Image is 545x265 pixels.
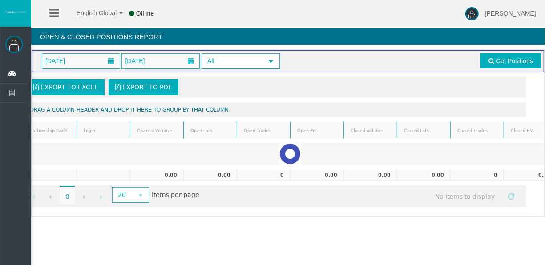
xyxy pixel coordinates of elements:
img: user-image [465,7,479,20]
div: Drag a column header and drop it here to group by that column [23,102,526,117]
span: Refresh [508,193,515,200]
a: Closed Volume [345,124,396,137]
a: Export to PDF [109,79,178,95]
a: Open Lots [185,124,236,137]
span: [DATE] [122,55,147,67]
td: 0 [237,169,290,181]
a: Closed Trades [452,124,503,137]
span: 0 [60,186,75,205]
span: Go to the previous page [47,193,54,201]
a: Go to the first page [25,188,41,204]
span: Offline [136,10,154,17]
span: Export to PDF [122,84,172,91]
span: Get Positions [496,57,533,64]
h4: Open & Closed Positions Report [31,28,545,45]
a: Closed Lots [399,124,449,137]
td: 0 [450,169,504,181]
a: Go to the previous page [42,188,58,204]
span: 20 [113,188,132,202]
span: All [202,54,263,68]
a: Login [78,124,129,137]
a: Export to Excel [27,79,105,95]
span: select [137,192,144,199]
td: 0.00 [290,169,343,181]
td: 0.00 [183,169,237,181]
a: Refresh [504,188,519,203]
span: English Global [65,9,117,16]
a: Go to the last page [93,188,109,204]
span: [PERSON_NAME] [485,10,536,17]
a: Open PnL [292,124,343,137]
span: No items to display [427,188,503,205]
span: Go to the first page [30,193,37,201]
span: Go to the last page [98,193,105,201]
span: select [267,58,275,65]
td: 0.00 [343,169,397,181]
img: logo.svg [4,10,27,14]
td: 0.00 [397,169,450,181]
span: items per page [110,188,199,203]
a: Open Trades [238,124,289,137]
a: Opened Volume [132,124,182,137]
span: Export to Excel [40,84,98,91]
span: [DATE] [43,55,68,67]
td: 0.00 [130,169,183,181]
a: Go to the next page [76,188,92,204]
span: Go to the next page [81,193,88,201]
a: Partnership Code [24,124,76,137]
